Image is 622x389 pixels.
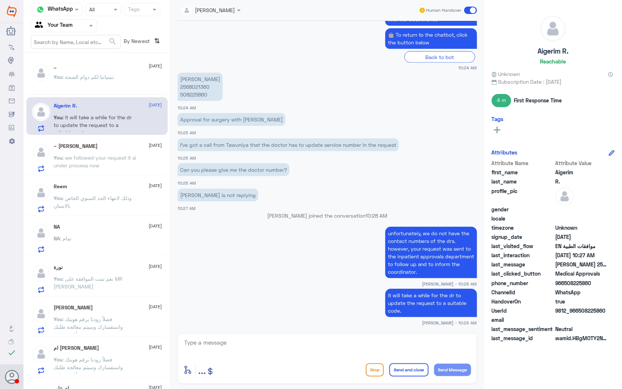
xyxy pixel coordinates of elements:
span: last_message [492,261,554,268]
h5: Reem [54,183,68,190]
span: You [54,195,63,201]
span: 10:25 AM [178,156,196,160]
span: last_interaction [492,251,554,259]
span: : تمنياتنا لكم دوام الصحة. [63,74,115,80]
span: Subscription Date : [DATE] [492,78,615,86]
span: Attribute Name [492,159,554,167]
span: : وذلك لانتهاء الحد السنوي الخاص بالاسنان [54,195,132,209]
span: 0 [556,325,609,333]
span: null [556,316,609,324]
button: Avatar [5,370,19,384]
span: 10:28 AM [365,212,387,219]
span: last_visited_flow [492,242,554,250]
h5: ام يوسف [54,345,99,351]
p: 28/9/2025, 10:24 AM [385,28,477,49]
span: : فضلاً زودنا برقم هويتك واستفسارك وسيتم معالجة طلبك بأقرب وقت. [54,356,123,378]
img: defaultAdmin.png [32,183,50,202]
span: UserId [492,307,554,315]
span: Unknown [492,70,520,78]
img: defaultAdmin.png [32,143,50,161]
span: Medical Approvals [556,270,609,277]
span: 9812_966508225860 [556,307,609,315]
span: [DATE] [149,223,162,229]
span: null [556,206,609,213]
span: ChannelId [492,288,554,296]
p: 28/9/2025, 10:28 AM [385,227,477,278]
span: موافقات الطبية EN [556,242,609,250]
span: [DATE] [149,263,162,270]
span: By Newest [121,35,152,50]
span: [DATE] [149,182,162,189]
span: 10:26 AM [178,181,196,185]
span: HandoverOn [492,298,554,305]
span: 10:27 AM [178,206,196,211]
h5: نورة [54,264,63,270]
p: 28/9/2025, 10:27 AM [178,189,258,201]
p: 28/9/2025, 10:25 AM [178,113,285,126]
span: email [492,316,554,324]
h5: NA [54,224,60,230]
span: : تمام [60,235,72,241]
p: [PERSON_NAME] joined the conversation [178,212,477,219]
span: 2025-09-28T07:27:01.8039079Z [556,251,609,259]
span: 966508225860 [556,279,609,287]
span: 4 m [492,94,512,107]
img: defaultAdmin.png [32,264,50,283]
p: 28/9/2025, 10:25 AM [178,138,399,151]
i: check [7,348,16,357]
h5: Aigerim R. [538,47,568,55]
span: wamid.HBgMOTY2NTA4MjI1ODYwFQIAEhgUM0FEOTU2MjU4MDJGNjgxNTNEQjQA [556,334,609,342]
button: Send Message [434,364,471,376]
span: gender [492,206,554,213]
img: yourTeam.svg [35,20,46,31]
img: Widebot Logo [7,6,17,17]
h6: Attributes [492,149,518,156]
span: Unknown [556,224,609,232]
span: [DATE] [149,63,162,69]
p: 28/9/2025, 10:26 AM [178,163,290,176]
span: 10:25 AM [178,130,196,135]
span: : نعم تمت الموافقة على MR [PERSON_NAME] [54,276,123,290]
span: Aigerim Russaliyeva 2568021360 508225860 [556,261,609,268]
h5: ~ Malik [54,143,98,149]
span: signup_date [492,233,554,241]
p: 28/9/2025, 10:29 AM [385,289,477,317]
span: 10:24 AM [459,65,477,71]
h5: .. [54,64,57,70]
span: 10:24 AM [178,105,196,110]
span: : we followed your request it si under process now [54,154,137,168]
span: timezone [492,224,554,232]
span: [DATE] [149,102,162,108]
span: [DATE] [149,142,162,149]
span: NA [54,235,60,241]
input: Search by Name, Local etc… [31,35,120,48]
img: defaultAdmin.png [556,187,574,206]
img: defaultAdmin.png [32,345,50,363]
span: phone_number [492,279,554,287]
span: You [54,356,63,363]
i: ⇅ [154,35,160,47]
button: search [108,36,117,48]
span: locale [492,215,554,222]
span: [DATE] [149,303,162,310]
span: 2025-09-28T07:23:29.318Z [556,233,609,241]
h6: Reachable [540,58,566,65]
div: Tags [127,5,140,15]
span: Human Handover [426,7,461,14]
img: defaultAdmin.png [32,64,50,82]
h5: Aigerim R. [54,103,77,109]
img: whatsapp.png [35,4,46,15]
span: 2 [556,288,609,296]
span: last_clicked_button [492,270,554,277]
p: 28/9/2025, 10:24 AM [178,73,223,101]
span: [DATE] [149,344,162,350]
span: You [54,276,63,282]
img: defaultAdmin.png [32,103,50,121]
h5: عبدالله بن عبدالرحمن [54,305,93,311]
span: true [556,298,609,305]
span: [PERSON_NAME] - 10:28 AM [422,281,477,287]
span: First Response Time [514,97,562,104]
span: R. [556,178,609,185]
h6: Tags [492,116,504,122]
span: : it will take a while for the dr to update the request to a suitable code. [54,114,132,136]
